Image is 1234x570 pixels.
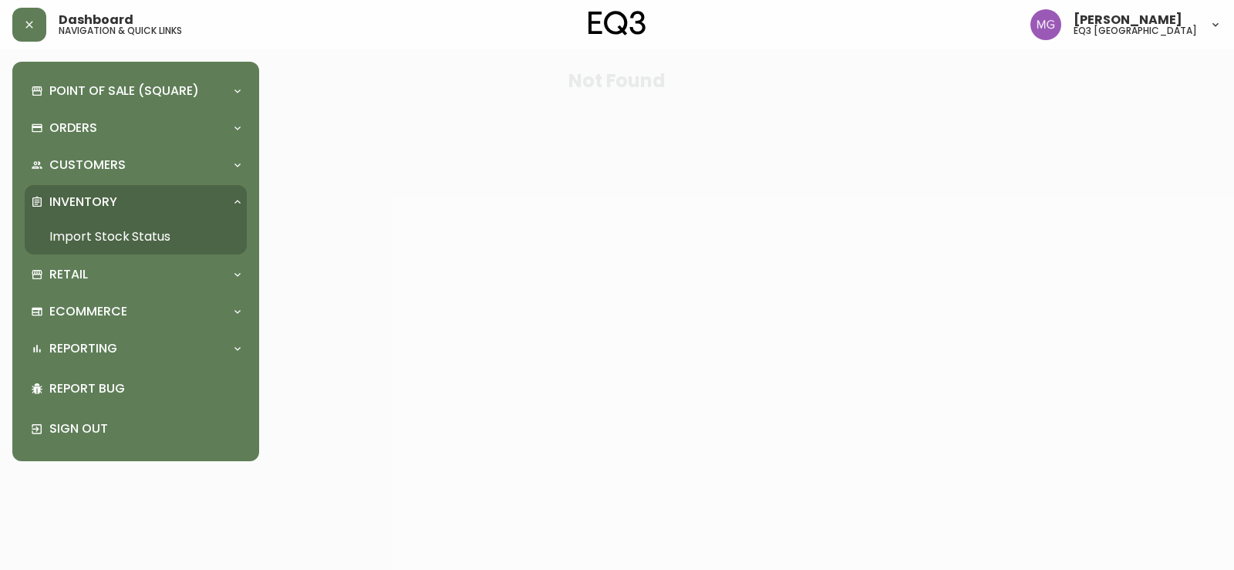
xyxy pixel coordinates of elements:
[25,111,247,145] div: Orders
[25,219,247,255] a: Import Stock Status
[59,14,133,26] span: Dashboard
[49,266,88,283] p: Retail
[588,11,646,35] img: logo
[49,303,127,320] p: Ecommerce
[25,74,247,108] div: Point of Sale (Square)
[49,157,126,174] p: Customers
[25,148,247,182] div: Customers
[25,258,247,292] div: Retail
[25,369,247,409] div: Report Bug
[25,295,247,329] div: Ecommerce
[49,120,97,137] p: Orders
[49,83,199,99] p: Point of Sale (Square)
[25,332,247,366] div: Reporting
[25,185,247,219] div: Inventory
[49,380,241,397] p: Report Bug
[25,409,247,449] div: Sign Out
[49,194,117,211] p: Inventory
[49,340,117,357] p: Reporting
[49,420,241,437] p: Sign Out
[1030,9,1061,40] img: de8837be2a95cd31bb7c9ae23fe16153
[1074,14,1182,26] span: [PERSON_NAME]
[59,26,182,35] h5: navigation & quick links
[1074,26,1197,35] h5: eq3 [GEOGRAPHIC_DATA]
